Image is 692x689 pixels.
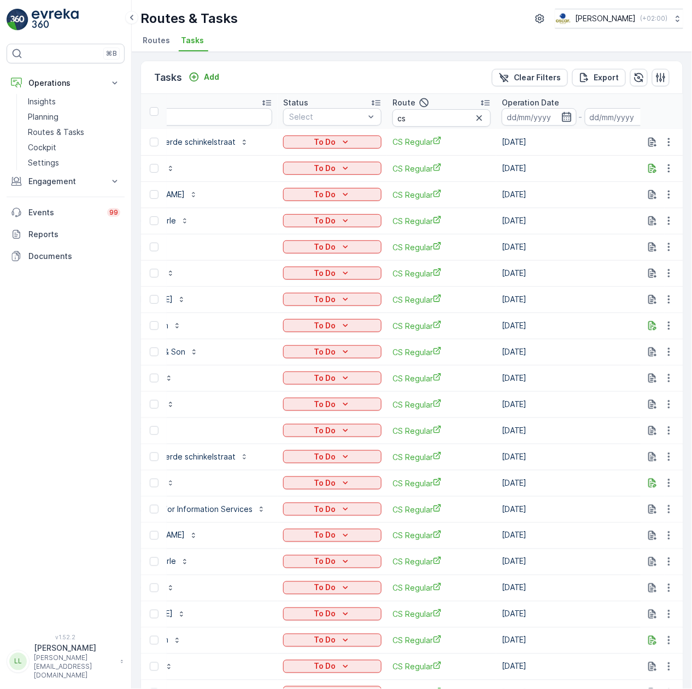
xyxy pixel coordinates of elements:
[106,49,117,58] p: ⌘B
[314,137,336,148] p: To Do
[392,530,491,541] span: CS Regular
[392,136,491,148] a: CS Regular
[150,452,159,461] div: Toggle Row Selected
[184,70,224,84] button: Add
[392,451,491,463] span: CS Regular
[283,372,382,385] button: To Do
[514,72,561,83] p: Clear Filters
[283,162,382,175] button: To Do
[7,202,125,223] a: Events99
[95,108,272,126] input: Search
[150,138,159,146] div: Toggle Row Selected
[392,504,491,515] a: CS Regular
[314,425,336,436] p: To Do
[150,636,159,645] div: Toggle Row Selected
[28,157,59,168] p: Settings
[314,163,336,174] p: To Do
[283,136,382,149] button: To Do
[150,216,159,225] div: Toggle Row Selected
[496,575,665,601] td: [DATE]
[150,557,159,566] div: Toggle Row Selected
[496,181,665,208] td: [DATE]
[314,346,336,357] p: To Do
[496,627,665,653] td: [DATE]
[492,69,568,86] button: Clear Filters
[314,635,336,646] p: To Do
[392,294,491,305] a: CS Regular
[392,163,491,174] a: CS Regular
[7,170,125,192] button: Engagement
[28,127,84,138] p: Routes & Tasks
[496,129,665,155] td: [DATE]
[150,479,159,487] div: Toggle Row Selected
[314,294,336,305] p: To Do
[150,505,159,514] div: Toggle Row Selected
[392,215,491,227] a: CS Regular
[283,293,382,306] button: To Do
[140,10,238,27] p: Routes & Tasks
[392,320,491,332] a: CS Regular
[150,243,159,251] div: Toggle Row Selected
[392,661,491,673] a: CS Regular
[24,94,125,109] a: Insights
[314,451,336,462] p: To Do
[502,108,577,126] input: dd/mm/yyyy
[594,72,619,83] p: Export
[28,229,120,240] p: Reports
[283,581,382,594] button: To Do
[7,9,28,31] img: logo
[204,72,219,83] p: Add
[392,268,491,279] a: CS Regular
[24,155,125,170] a: Settings
[101,451,236,462] p: De Regenboog Derde schinkelstraat
[576,13,636,24] p: [PERSON_NAME]
[496,470,665,496] td: [DATE]
[555,13,571,25] img: basis-logo_rgb2x.png
[392,478,491,489] span: CS Regular
[392,556,491,568] a: CS Regular
[95,500,272,518] button: The New School for Information Services
[392,242,491,253] span: CS Regular
[7,643,125,680] button: LL[PERSON_NAME][PERSON_NAME][EMAIL_ADDRESS][DOMAIN_NAME]
[585,108,660,126] input: dd/mm/yyyy
[143,35,170,46] span: Routes
[496,313,665,339] td: [DATE]
[555,9,683,28] button: [PERSON_NAME](+02:00)
[314,189,336,200] p: To Do
[314,556,336,567] p: To Do
[572,69,626,86] button: Export
[283,660,382,673] button: To Do
[496,444,665,470] td: [DATE]
[150,295,159,304] div: Toggle Row Selected
[496,653,665,680] td: [DATE]
[150,269,159,278] div: Toggle Row Selected
[314,609,336,620] p: To Do
[150,426,159,435] div: Toggle Row Selected
[392,109,491,127] input: Search
[496,496,665,522] td: [DATE]
[283,345,382,358] button: To Do
[28,142,56,153] p: Cockpit
[392,189,491,201] a: CS Regular
[24,140,125,155] a: Cockpit
[314,215,336,226] p: To Do
[283,450,382,463] button: To Do
[496,391,665,417] td: [DATE]
[150,190,159,199] div: Toggle Row Selected
[496,365,665,391] td: [DATE]
[283,214,382,227] button: To Do
[392,635,491,646] a: CS Regular
[289,111,365,122] p: Select
[314,320,336,331] p: To Do
[392,609,491,620] a: CS Regular
[9,653,27,670] div: LL
[392,399,491,410] a: CS Regular
[283,503,382,516] button: To Do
